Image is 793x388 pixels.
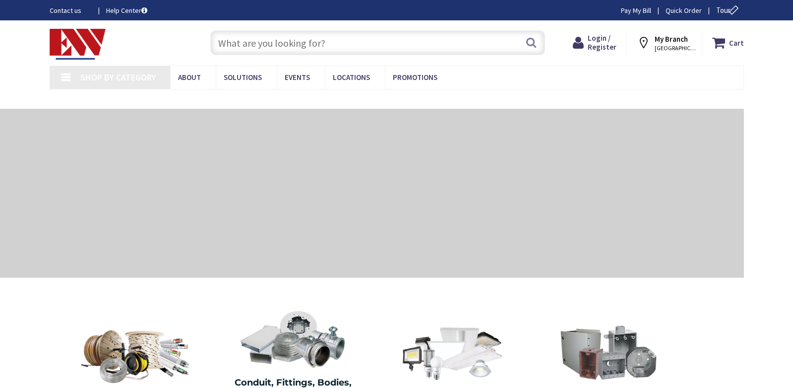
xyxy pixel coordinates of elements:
span: Tour [716,5,741,15]
img: Electrical Wholesalers, Inc. [50,29,106,60]
a: Cart [712,34,744,52]
a: Login / Register [573,34,616,52]
span: Shop By Category [80,72,156,83]
span: About [178,73,201,82]
span: Events [285,73,310,82]
div: My Branch [GEOGRAPHIC_DATA], [GEOGRAPHIC_DATA] [637,34,692,52]
strong: My Branch [655,34,688,44]
span: [GEOGRAPHIC_DATA], [GEOGRAPHIC_DATA] [655,44,697,52]
span: Login / Register [588,33,616,52]
a: Pay My Bill [621,5,651,15]
input: What are you looking for? [210,30,545,55]
span: Solutions [224,73,262,82]
a: Help Center [106,5,147,15]
strong: Cart [729,34,744,52]
span: Locations [333,73,370,82]
span: Promotions [393,73,437,82]
a: Contact us [50,5,90,15]
a: Quick Order [666,5,702,15]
